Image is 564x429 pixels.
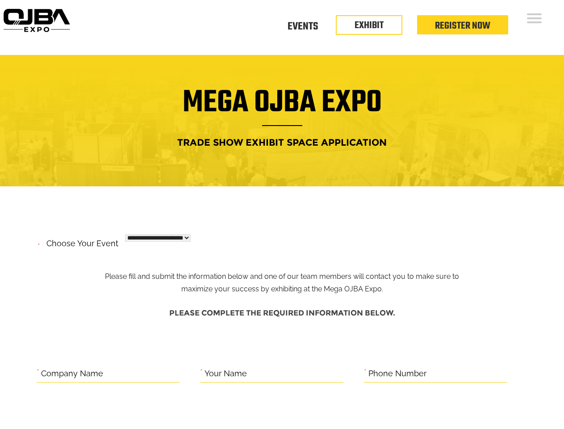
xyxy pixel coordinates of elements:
p: Please fill and submit the information below and one of our team members will contact you to make... [98,236,466,296]
a: EXHIBIT [355,18,384,33]
label: Phone Number [368,367,426,381]
h1: Mega OJBA Expo [7,90,557,126]
h4: Trade Show Exhibit Space Application [7,134,557,151]
label: Choose your event [41,231,118,251]
label: Company Name [41,367,103,381]
a: Register Now [435,18,490,34]
h4: Please complete the required information below. [37,304,528,322]
label: Your Name [205,367,247,381]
